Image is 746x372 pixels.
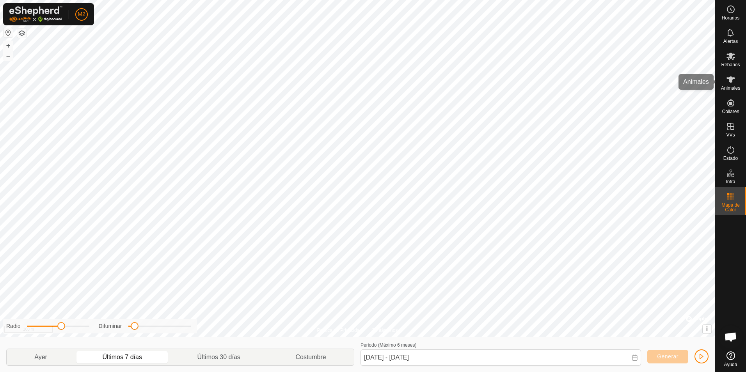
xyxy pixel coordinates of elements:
button: Capas del Mapa [17,28,27,38]
span: Estado [723,156,738,161]
button: Generar [647,350,688,363]
span: Generar [657,353,679,360]
span: Últimos 7 días [103,353,142,362]
span: Ayuda [724,362,737,367]
span: Mapa de Calor [717,203,744,212]
span: Costumbre [295,353,326,362]
button: i [703,325,711,333]
span: Alertas [723,39,738,44]
button: – [4,51,13,60]
span: Ayer [34,353,47,362]
button: Restablecer Mapa [4,28,13,37]
span: i [706,326,708,332]
label: Difuminar [99,322,122,330]
a: Contáctenos [371,327,398,334]
a: Política de Privacidad [317,327,362,334]
span: Collares [722,109,739,114]
img: Logo Gallagher [9,6,62,22]
label: Radio [6,322,21,330]
label: Periodo (Máximo 6 meses) [361,342,416,348]
span: Horarios [722,16,739,20]
span: VVs [726,133,735,137]
span: M2 [78,10,85,18]
span: Animales [721,86,740,90]
a: Ayuda [715,348,746,370]
div: Chat abierto [719,325,742,349]
span: Infra [726,179,735,184]
button: + [4,41,13,50]
span: Rebaños [721,62,740,67]
span: Últimos 30 días [197,353,240,362]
